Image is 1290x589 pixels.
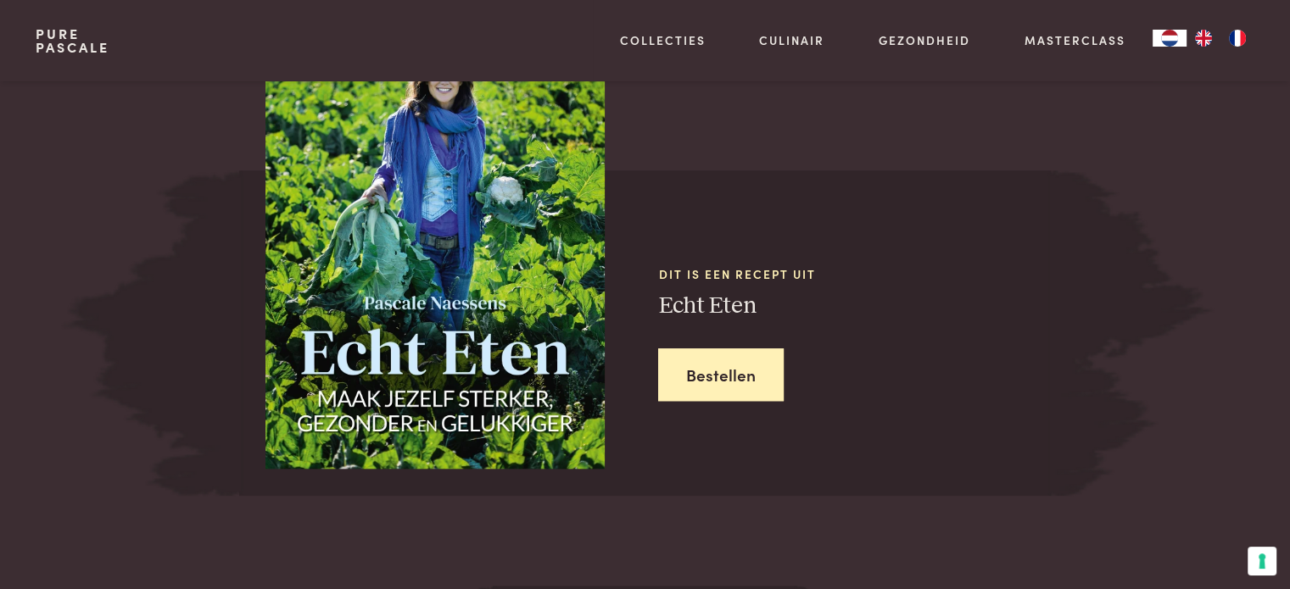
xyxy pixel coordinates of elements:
a: FR [1220,30,1254,47]
a: Bestellen [658,348,784,402]
a: Masterclass [1025,31,1125,49]
a: PurePascale [36,27,109,54]
a: NL [1153,30,1187,47]
a: EN [1187,30,1220,47]
a: Gezondheid [879,31,970,49]
button: Uw voorkeuren voor toestemming voor trackingtechnologieën [1248,547,1276,575]
a: Collecties [620,31,706,49]
ul: Language list [1187,30,1254,47]
span: Dit is een recept uit [658,265,1051,283]
h3: Echt Eten [658,292,1051,321]
aside: Language selected: Nederlands [1153,30,1254,47]
div: Language [1153,30,1187,47]
a: Culinair [759,31,824,49]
